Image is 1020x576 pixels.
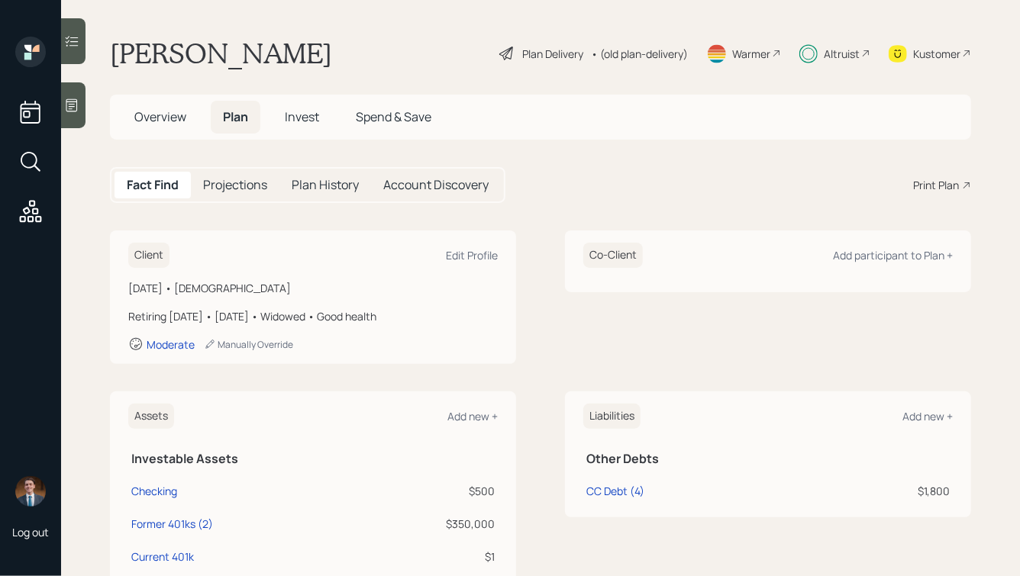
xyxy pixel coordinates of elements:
[204,338,293,351] div: Manually Override
[583,243,643,268] h6: Co-Client
[110,37,332,70] h1: [PERSON_NAME]
[446,248,498,262] div: Edit Profile
[818,483,950,499] div: $1,800
[203,178,267,192] h5: Projections
[292,178,359,192] h5: Plan History
[131,483,177,499] div: Checking
[824,46,860,62] div: Altruist
[373,549,495,565] div: $1
[522,46,583,62] div: Plan Delivery
[833,248,953,262] div: Add participant to Plan +
[447,409,498,423] div: Add new +
[583,404,641,429] h6: Liabilities
[373,516,495,532] div: $350,000
[285,108,319,125] span: Invest
[732,46,770,62] div: Warmer
[902,409,953,423] div: Add new +
[591,46,688,62] div: • (old plan-delivery)
[913,177,959,193] div: Print Plan
[223,108,248,125] span: Plan
[134,108,186,125] span: Overview
[586,483,644,499] div: CC Debt (4)
[131,452,495,466] h5: Investable Assets
[128,404,174,429] h6: Assets
[373,483,495,499] div: $500
[913,46,960,62] div: Kustomer
[356,108,431,125] span: Spend & Save
[383,178,489,192] h5: Account Discovery
[586,452,950,466] h5: Other Debts
[147,337,195,352] div: Moderate
[131,549,194,565] div: Current 401k
[128,308,498,324] div: Retiring [DATE] • [DATE] • Widowed • Good health
[128,243,169,268] h6: Client
[131,516,213,532] div: Former 401ks (2)
[127,178,179,192] h5: Fact Find
[12,525,49,539] div: Log out
[15,476,46,507] img: hunter_neumayer.jpg
[128,280,498,296] div: [DATE] • [DEMOGRAPHIC_DATA]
